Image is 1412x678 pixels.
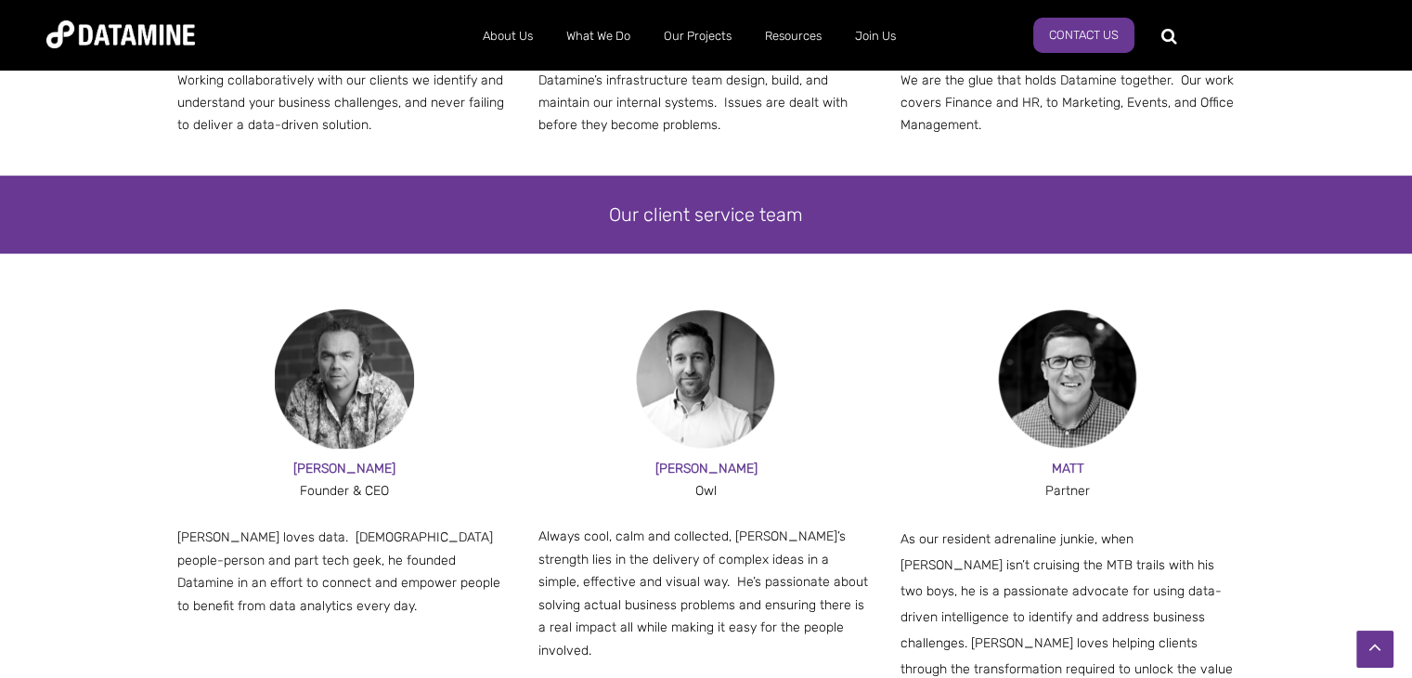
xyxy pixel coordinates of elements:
[177,529,500,614] span: [PERSON_NAME] loves data. [DEMOGRAPHIC_DATA] people-person and part tech geek, he founded Datamin...
[177,480,512,503] div: Founder & CEO
[1045,483,1090,499] span: Partner
[538,480,874,503] div: Owl
[609,203,803,226] span: Our client service team
[46,20,195,48] img: Datamine
[636,309,775,449] img: Bruce
[900,70,1236,136] p: We are the glue that holds Datamine together. Our work covers Finance and HR, to Marketing, Event...
[538,70,874,136] p: Datamine’s infrastructure team design, build, and maintain our internal systems. Issues are dealt...
[293,461,395,476] span: [PERSON_NAME]
[550,12,647,60] a: What We Do
[1033,18,1134,53] a: Contact Us
[647,12,748,60] a: Our Projects
[275,309,414,449] img: Paul-2-1-150x150
[538,528,868,658] span: Always cool, calm and collected, [PERSON_NAME]’s strength lies in the delivery of complex ideas i...
[998,309,1137,449] img: matt mug-1
[177,70,512,136] p: Working collaboratively with our clients we identify and understand your business challenges, and...
[1052,461,1084,476] span: MATT
[466,12,550,60] a: About Us
[748,12,838,60] a: Resources
[654,461,757,476] span: [PERSON_NAME]
[838,12,913,60] a: Join Us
